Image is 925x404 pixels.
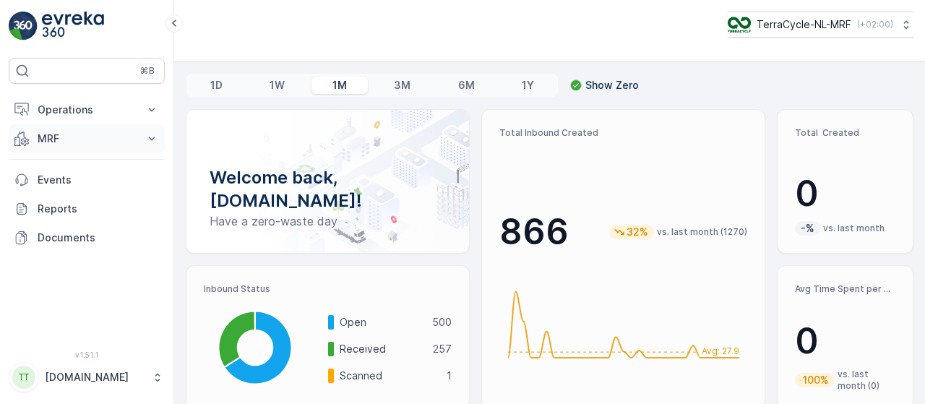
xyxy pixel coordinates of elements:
[38,202,159,216] p: Reports
[522,78,534,93] p: 1Y
[210,78,223,93] p: 1D
[332,78,347,93] p: 1M
[12,366,35,389] div: TT
[728,17,751,33] img: TC_v739CUj.png
[204,283,452,295] p: Inbound Status
[38,173,159,187] p: Events
[38,103,136,117] p: Operations
[210,166,446,212] p: Welcome back, [DOMAIN_NAME]!
[9,351,165,359] span: v 1.51.1
[857,19,893,30] p: ( +02:00 )
[9,194,165,223] a: Reports
[757,17,851,32] p: TerraCycle-NL-MRF
[38,231,159,245] p: Documents
[795,283,895,295] p: Avg Time Spent per Process (hr)
[9,166,165,194] a: Events
[801,373,830,387] p: 100%
[625,225,650,239] p: 32%
[799,221,816,236] p: -%
[9,95,165,124] button: Operations
[838,369,895,392] p: vs. last month (0)
[394,78,410,93] p: 3M
[340,342,423,356] p: Received
[9,223,165,252] a: Documents
[9,362,165,392] button: TT[DOMAIN_NAME]
[340,315,423,330] p: Open
[795,319,895,363] p: 0
[458,78,475,93] p: 6M
[795,172,895,215] p: 0
[42,12,104,40] img: logo_light-DOdMpM7g.png
[499,210,569,254] p: 866
[823,223,885,234] p: vs. last month
[433,342,452,356] p: 257
[140,65,155,77] p: ⌘B
[795,127,895,139] p: Total Created
[340,369,437,383] p: Scanned
[657,226,747,238] p: vs. last month (1270)
[210,212,446,230] p: Have a zero-waste day
[270,78,285,93] p: 1W
[585,78,639,93] p: Show Zero
[499,127,747,139] p: Total Inbound Created
[45,370,145,384] p: [DOMAIN_NAME]
[9,124,165,153] button: MRF
[432,315,452,330] p: 500
[9,12,38,40] img: logo
[38,132,136,146] p: MRF
[447,369,452,383] p: 1
[728,12,913,38] button: TerraCycle-NL-MRF(+02:00)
